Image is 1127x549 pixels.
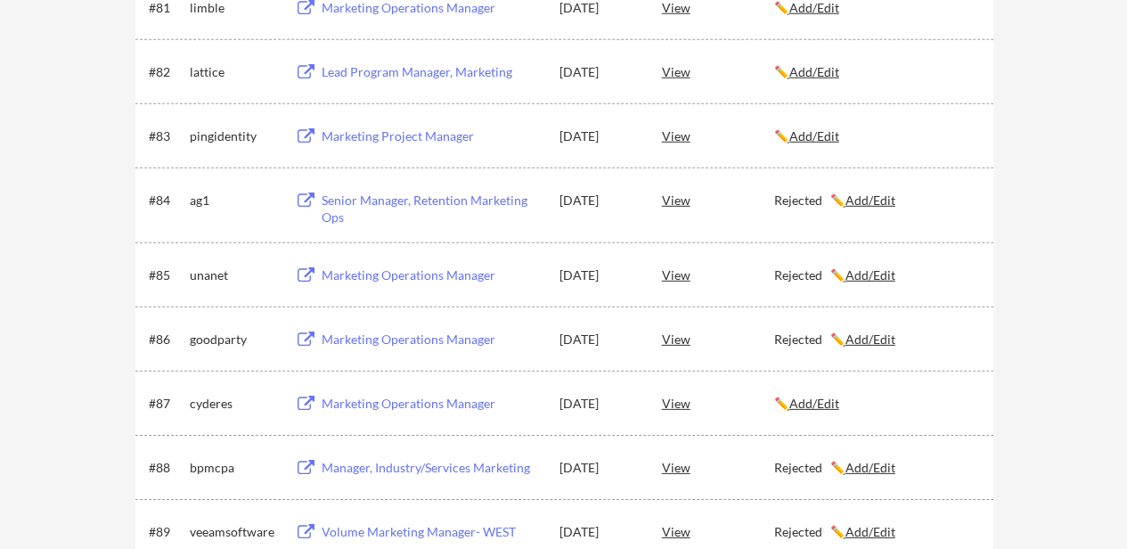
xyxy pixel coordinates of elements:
[559,459,638,477] div: [DATE]
[662,515,774,547] div: View
[845,332,895,347] u: Add/Edit
[190,127,279,145] div: pingidentity
[845,267,895,283] u: Add/Edit
[559,523,638,541] div: [DATE]
[190,63,279,81] div: lattice
[322,266,543,284] div: Marketing Operations Manager
[662,184,774,216] div: View
[322,523,543,541] div: Volume Marketing Manager- WEST
[149,523,184,541] div: #89
[190,192,279,209] div: ag1
[322,395,543,413] div: Marketing Operations Manager
[190,459,279,477] div: bpmcpa
[190,395,279,413] div: cyderes
[190,331,279,348] div: goodparty
[845,524,895,539] u: Add/Edit
[322,63,543,81] div: Lead Program Manager, Marketing
[559,266,638,284] div: [DATE]
[322,459,543,477] div: Manager, Industry/Services Marketing
[774,523,977,541] div: Rejected ✏️
[559,127,638,145] div: [DATE]
[662,119,774,152] div: View
[774,63,977,81] div: ✏️
[774,266,977,284] div: Rejected ✏️
[149,331,184,348] div: #86
[662,323,774,355] div: View
[149,127,184,145] div: #83
[322,127,543,145] div: Marketing Project Manager
[774,127,977,145] div: ✏️
[662,55,774,87] div: View
[774,395,977,413] div: ✏️
[789,64,839,79] u: Add/Edit
[322,192,543,226] div: Senior Manager, Retention Marketing Ops
[845,193,895,208] u: Add/Edit
[190,266,279,284] div: unanet
[559,395,638,413] div: [DATE]
[149,192,184,209] div: #84
[774,192,977,209] div: Rejected ✏️
[662,258,774,291] div: View
[559,331,638,348] div: [DATE]
[774,331,977,348] div: Rejected ✏️
[774,459,977,477] div: Rejected ✏️
[662,451,774,483] div: View
[559,63,638,81] div: [DATE]
[559,192,638,209] div: [DATE]
[190,523,279,541] div: veeamsoftware
[662,387,774,419] div: View
[789,128,839,143] u: Add/Edit
[845,460,895,475] u: Add/Edit
[149,459,184,477] div: #88
[789,396,839,411] u: Add/Edit
[322,331,543,348] div: Marketing Operations Manager
[149,266,184,284] div: #85
[149,395,184,413] div: #87
[149,63,184,81] div: #82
